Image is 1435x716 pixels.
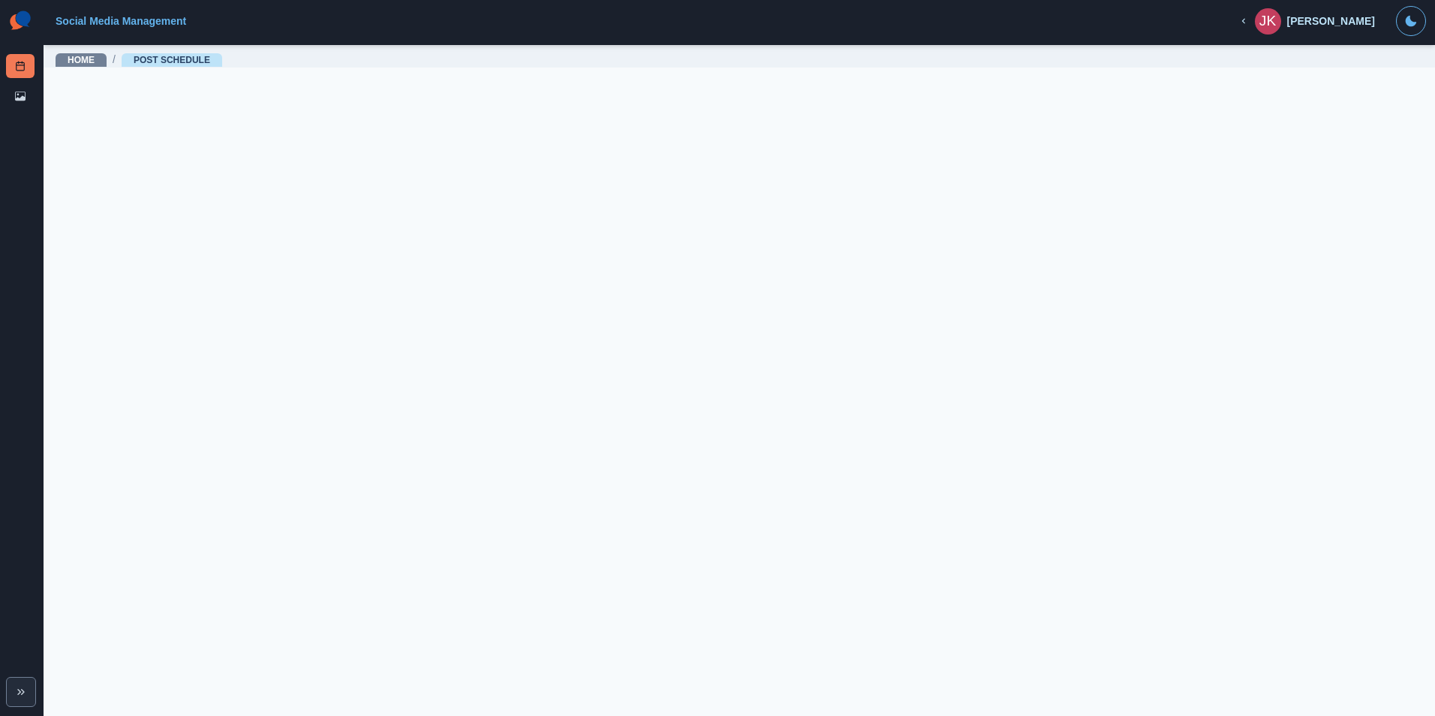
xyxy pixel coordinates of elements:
div: Jenna Keegan [1259,3,1276,39]
a: Media Library [6,84,35,108]
span: / [113,52,116,68]
button: Expand [6,677,36,707]
a: Home [68,55,95,65]
div: [PERSON_NAME] [1287,15,1375,28]
nav: breadcrumb [56,52,222,68]
button: [PERSON_NAME] [1226,6,1387,36]
a: Post Schedule [134,55,210,65]
a: Social Media Management [56,15,186,27]
button: Toggle Mode [1396,6,1426,36]
a: Post Schedule [6,54,35,78]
